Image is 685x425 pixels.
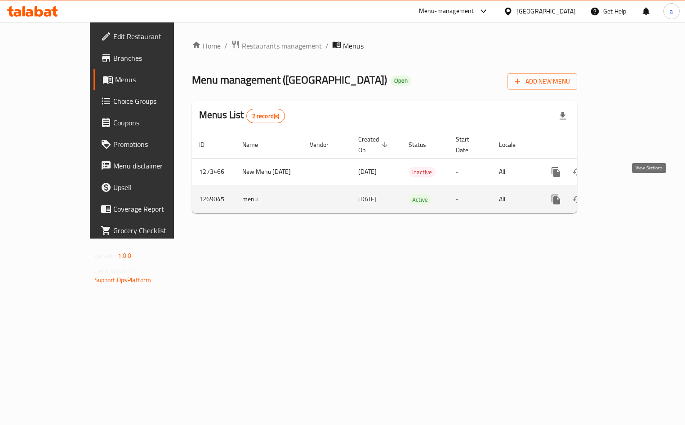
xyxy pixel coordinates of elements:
span: Open [391,77,411,84]
span: Menus [343,40,364,51]
span: ID [199,139,216,150]
td: 1269045 [192,186,235,213]
td: menu [235,186,302,213]
span: Start Date [456,134,481,155]
a: Restaurants management [231,40,322,52]
span: Coupons [113,117,197,128]
th: Actions [538,131,639,159]
span: Menus [115,74,197,85]
span: Choice Groups [113,96,197,106]
span: Menu management ( [GEOGRAPHIC_DATA] ) [192,70,387,90]
div: Export file [552,105,574,127]
span: Coverage Report [113,204,197,214]
td: - [449,186,492,213]
nav: breadcrumb [192,40,577,52]
div: Total records count [246,109,285,123]
div: Active [409,194,431,205]
div: Open [391,75,411,86]
span: Upsell [113,182,197,193]
span: Edit Restaurant [113,31,197,42]
td: All [492,158,538,186]
button: more [545,189,567,210]
span: Created On [358,134,391,155]
td: All [492,186,538,213]
span: Menu disclaimer [113,160,197,171]
span: Promotions [113,139,197,150]
a: Choice Groups [93,90,205,112]
button: Add New Menu [507,73,577,90]
a: Home [192,40,221,51]
td: - [449,158,492,186]
span: a [670,6,673,16]
span: Locale [499,139,527,150]
a: Edit Restaurant [93,26,205,47]
a: Branches [93,47,205,69]
a: Coverage Report [93,198,205,220]
span: 1.0.0 [118,250,132,261]
a: Coupons [93,112,205,133]
span: Inactive [409,167,436,177]
span: Get support on: [94,265,136,277]
span: Restaurants management [242,40,322,51]
a: Grocery Checklist [93,220,205,241]
span: [DATE] [358,193,377,205]
span: Version: [94,250,116,261]
a: Menus [93,69,205,90]
div: Menu-management [419,6,474,17]
button: Change Status [567,161,588,183]
a: Promotions [93,133,205,155]
a: Upsell [93,177,205,198]
li: / [325,40,329,51]
li: / [224,40,227,51]
span: Vendor [310,139,340,150]
span: Active [409,195,431,205]
a: Menu disclaimer [93,155,205,177]
button: more [545,161,567,183]
td: New Menu [DATE] [235,158,302,186]
td: 1273466 [192,158,235,186]
table: enhanced table [192,131,639,213]
span: Status [409,139,438,150]
h2: Menus List [199,108,285,123]
div: [GEOGRAPHIC_DATA] [516,6,576,16]
a: Support.OpsPlatform [94,274,151,286]
span: Grocery Checklist [113,225,197,236]
span: Add New Menu [515,76,570,87]
span: [DATE] [358,166,377,177]
span: Name [242,139,270,150]
span: 2 record(s) [247,112,285,120]
span: Branches [113,53,197,63]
